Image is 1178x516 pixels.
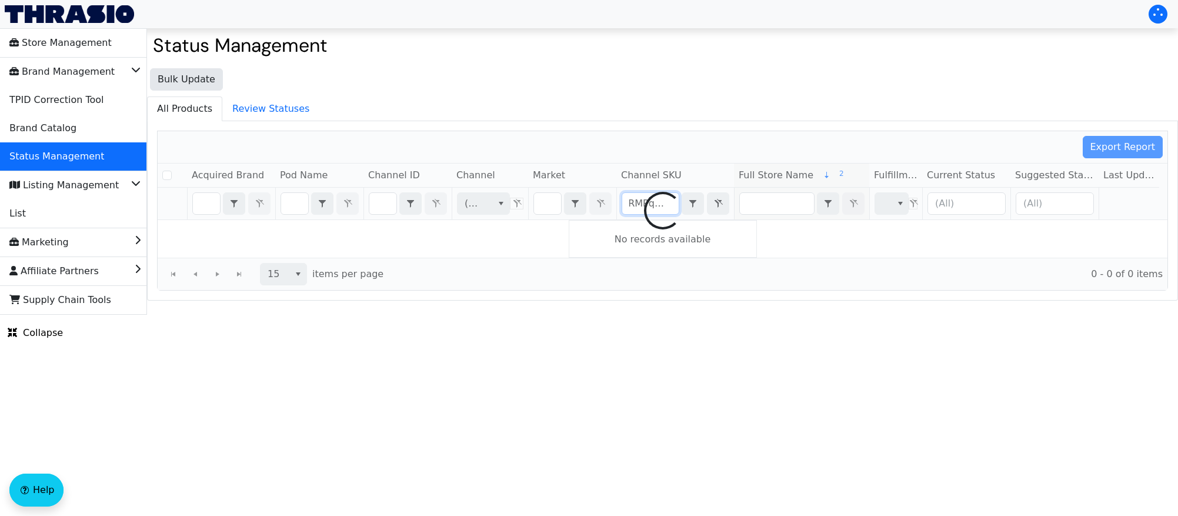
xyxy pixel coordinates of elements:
[150,68,223,91] button: Bulk Update
[9,176,119,195] span: Listing Management
[153,34,1172,56] h2: Status Management
[223,97,319,121] span: Review Statuses
[9,34,112,52] span: Store Management
[158,72,215,86] span: Bulk Update
[9,474,64,507] button: Help floatingactionbutton
[9,204,26,223] span: List
[33,483,54,497] span: Help
[148,97,222,121] span: All Products
[9,233,69,252] span: Marketing
[9,91,104,109] span: TPID Correction Tool
[9,62,115,81] span: Brand Management
[5,5,134,23] img: Thrasio Logo
[9,147,104,166] span: Status Management
[9,291,111,309] span: Supply Chain Tools
[9,262,99,281] span: Affiliate Partners
[9,119,76,138] span: Brand Catalog
[8,326,63,340] span: Collapse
